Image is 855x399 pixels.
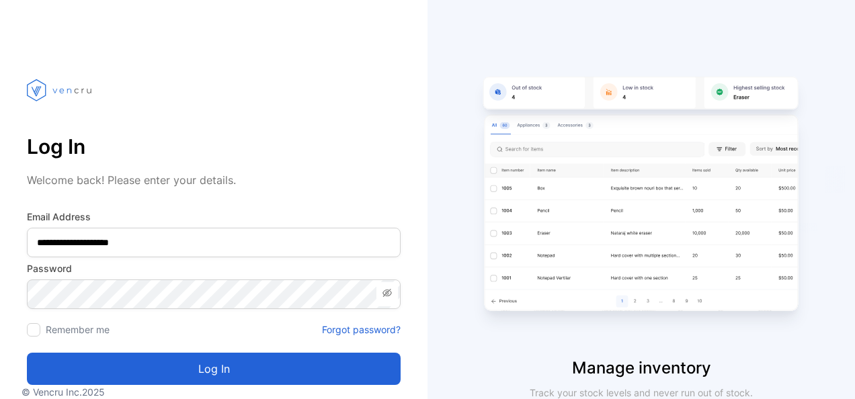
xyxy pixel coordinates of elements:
[27,54,94,126] img: vencru logo
[27,353,401,385] button: Log in
[473,54,809,356] img: slider image
[46,324,110,335] label: Remember me
[27,130,401,163] p: Log In
[27,261,401,275] label: Password
[27,210,401,224] label: Email Address
[799,343,855,399] iframe: LiveChat chat widget
[27,172,401,188] p: Welcome back! Please enter your details.
[427,356,855,380] p: Manage inventory
[322,322,401,337] a: Forgot password?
